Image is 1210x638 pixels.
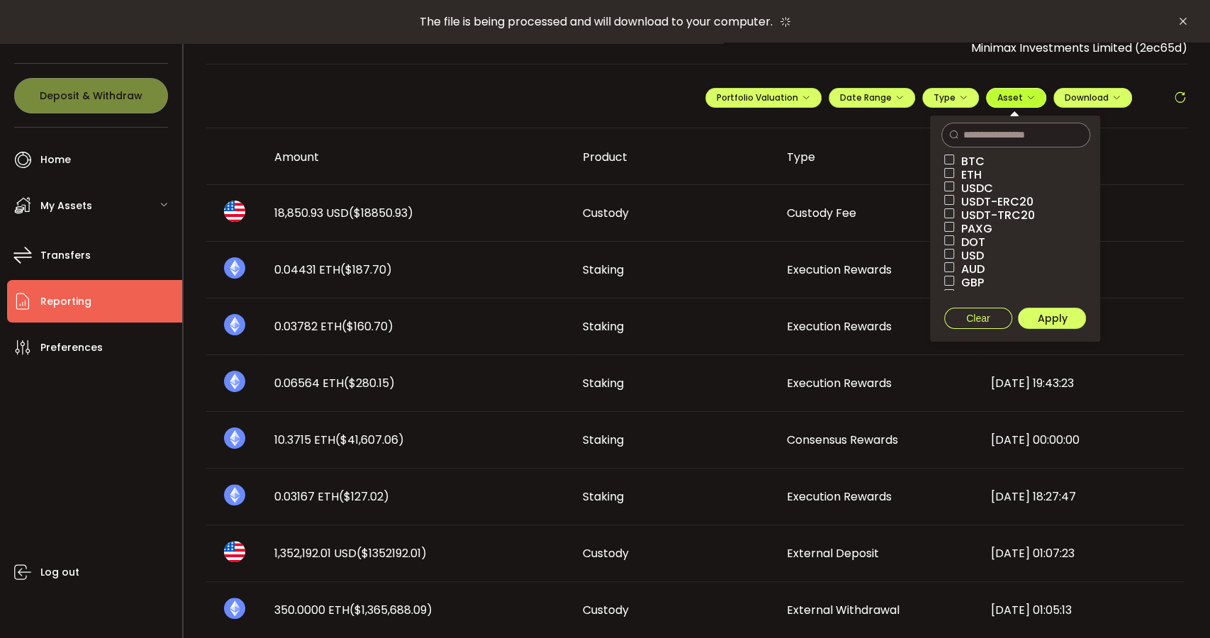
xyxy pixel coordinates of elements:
span: Staking [583,488,624,505]
span: Log out [40,562,79,583]
span: Staking [583,432,624,448]
span: Custody Fee [787,205,856,221]
div: [DATE] 00:00:00 [980,432,1184,448]
span: Clear [966,313,990,324]
img: usd_portfolio.svg [224,201,245,222]
img: eth_portfolio.svg [224,314,245,335]
div: [DATE] 01:07:23 [980,545,1184,561]
span: Download [1065,91,1121,103]
span: Transfers [40,245,91,266]
img: usd_portfolio.svg [224,541,245,562]
span: 0.04431 ETH [274,262,392,278]
span: Date Range [840,91,904,103]
div: [DATE] 18:27:47 [980,488,1184,505]
span: Execution Rewards [787,262,892,278]
span: GBP [954,276,984,289]
span: 10.3715 ETH [274,432,404,448]
span: External Deposit [787,545,879,561]
span: DOT [954,235,985,249]
span: ($280.15) [344,375,395,391]
span: USDT-ERC20 [954,195,1033,208]
div: Product [571,149,775,165]
span: ($41,607.06) [335,432,404,448]
span: Type [934,91,968,103]
span: External Withdrawal [787,602,900,618]
span: USDC [954,181,993,195]
span: 350.0000 ETH [274,602,432,618]
span: ($187.70) [340,262,392,278]
span: Custody [583,205,629,221]
span: EUR [954,289,982,303]
span: 0.06564 ETH [274,375,395,391]
span: Execution Rewards [787,375,892,391]
span: ($160.70) [342,318,393,335]
span: Execution Rewards [787,488,892,505]
span: Reporting [40,291,91,312]
span: Staking [583,318,624,335]
span: Staking [583,262,624,278]
span: Consensus Rewards [787,432,898,448]
span: ETH [954,168,982,181]
img: eth_portfolio.svg [224,257,245,279]
img: eth_portfolio.svg [224,371,245,392]
span: Custody [583,602,629,618]
span: My Assets [40,196,92,216]
span: 0.03782 ETH [274,318,393,335]
img: eth_portfolio.svg [224,484,245,505]
span: ($127.02) [339,488,389,505]
span: Custody [583,545,629,561]
span: Asset [997,91,1023,103]
span: Execution Rewards [787,318,892,335]
img: eth_portfolio.svg [224,598,245,619]
div: Type [775,149,980,165]
button: Clear [944,308,1012,329]
button: Deposit & Withdraw [14,78,168,113]
span: ($1352192.01) [357,545,427,561]
span: Preferences [40,337,103,358]
span: Deposit & Withdraw [40,91,142,101]
span: ($18850.93) [349,205,413,221]
span: Portfolio Valuation [717,91,810,103]
span: The file is being processed and will download to your computer. [419,13,772,30]
span: PAXG [954,222,992,235]
span: USD [954,249,984,262]
div: [DATE] 01:05:13 [980,602,1184,618]
button: Portfolio Valuation [705,88,822,108]
span: Apply [1037,311,1067,325]
button: Apply [1018,308,1086,329]
img: eth_portfolio.svg [224,427,245,449]
span: 0.03167 ETH [274,488,389,505]
button: Type [922,88,979,108]
span: BTC [954,155,985,168]
span: 18,850.93 USD [274,205,413,221]
span: Home [40,150,71,170]
span: Staking [583,375,624,391]
span: 1,352,192.01 USD [274,545,427,561]
button: Download [1053,88,1132,108]
div: Amount [263,149,571,165]
div: [DATE] 19:43:23 [980,375,1184,391]
span: Minimax Investments Limited (2ec65d) [971,40,1187,56]
span: AUD [954,262,985,276]
span: USDT-TRC20 [954,208,1035,222]
button: Date Range [829,88,915,108]
button: Asset [986,88,1046,108]
span: ($1,365,688.09) [349,602,432,618]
